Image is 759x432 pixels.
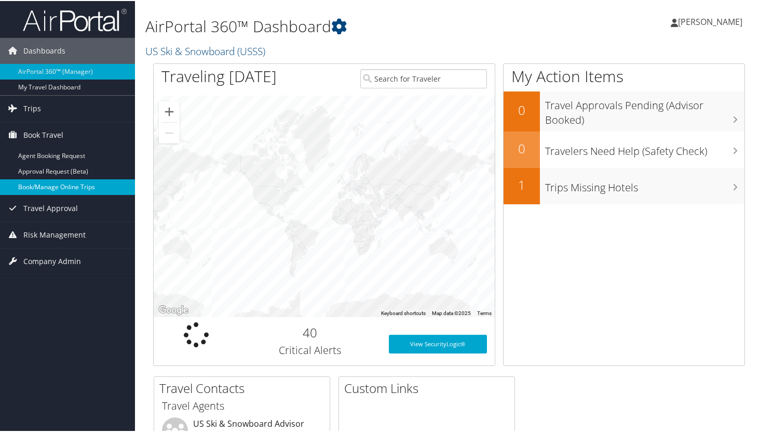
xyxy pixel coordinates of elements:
[162,398,322,412] h3: Travel Agents
[23,194,78,220] span: Travel Approval
[159,100,180,121] button: Zoom in
[23,37,65,63] span: Dashboards
[156,303,191,316] img: Google
[504,139,540,156] h2: 0
[161,64,277,86] h1: Traveling [DATE]
[145,43,268,57] a: US Ski & Snowboard (USSS)
[504,167,744,203] a: 1Trips Missing Hotels
[156,303,191,316] a: Open this area in Google Maps (opens a new window)
[23,95,41,121] span: Trips
[381,309,426,316] button: Keyboard shortcuts
[360,68,487,87] input: Search for Traveler
[504,90,744,130] a: 0Travel Approvals Pending (Advisor Booked)
[504,64,744,86] h1: My Action Items
[23,121,63,147] span: Book Travel
[159,122,180,142] button: Zoom out
[23,247,81,273] span: Company Admin
[432,309,471,315] span: Map data ©2025
[545,138,744,158] h3: Travelers Need Help (Safety Check)
[545,174,744,194] h3: Trips Missing Hotels
[671,5,753,36] a: [PERSON_NAME]
[247,342,373,357] h3: Critical Alerts
[504,100,540,118] h2: 0
[545,92,744,126] h3: Travel Approvals Pending (Advisor Booked)
[344,378,514,396] h2: Custom Links
[159,378,330,396] h2: Travel Contacts
[504,130,744,167] a: 0Travelers Need Help (Safety Check)
[23,221,86,247] span: Risk Management
[389,334,487,352] a: View SecurityLogic®
[247,323,373,341] h2: 40
[145,15,550,36] h1: AirPortal 360™ Dashboard
[477,309,492,315] a: Terms (opens in new tab)
[504,175,540,193] h2: 1
[23,7,127,31] img: airportal-logo.png
[678,15,742,27] span: [PERSON_NAME]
